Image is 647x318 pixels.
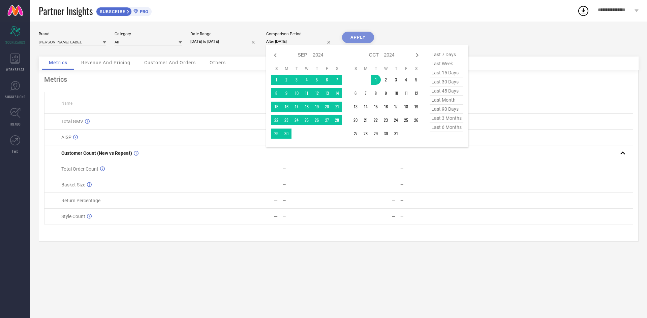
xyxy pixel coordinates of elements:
[430,96,463,105] span: last month
[266,32,334,36] div: Comparison Period
[430,68,463,77] span: last 15 days
[401,75,411,85] td: Fri Oct 04 2024
[371,75,381,85] td: Tue Oct 01 2024
[381,88,391,98] td: Wed Oct 09 2024
[190,32,258,36] div: Date Range
[350,66,361,71] th: Sunday
[9,121,21,127] span: TRENDS
[302,75,312,85] td: Wed Sep 04 2024
[391,115,401,125] td: Thu Oct 24 2024
[302,102,312,112] td: Wed Sep 18 2024
[411,88,421,98] td: Sat Oct 12 2024
[411,115,421,125] td: Sat Oct 26 2024
[430,86,463,96] span: last 45 days
[350,129,361,139] td: Sun Oct 27 2024
[371,102,381,112] td: Tue Oct 15 2024
[411,75,421,85] td: Sat Oct 05 2024
[350,102,361,112] td: Sun Oct 13 2024
[400,182,456,187] div: —
[274,214,278,219] div: —
[430,77,463,86] span: last 30 days
[322,102,332,112] td: Fri Sep 20 2024
[96,9,127,14] span: SUBSCRIBE
[312,88,322,98] td: Thu Sep 12 2024
[312,115,322,125] td: Thu Sep 26 2024
[283,214,338,219] div: —
[322,88,332,98] td: Fri Sep 13 2024
[392,214,395,219] div: —
[144,60,196,65] span: Customer And Orders
[381,75,391,85] td: Wed Oct 02 2024
[411,66,421,71] th: Saturday
[401,115,411,125] td: Fri Oct 25 2024
[302,115,312,125] td: Wed Sep 25 2024
[283,182,338,187] div: —
[271,88,281,98] td: Sun Sep 08 2024
[400,167,456,171] div: —
[322,66,332,71] th: Friday
[302,66,312,71] th: Wednesday
[361,129,371,139] td: Mon Oct 28 2024
[61,119,83,124] span: Total GMV
[361,102,371,112] td: Mon Oct 14 2024
[291,66,302,71] th: Tuesday
[39,4,93,18] span: Partner Insights
[61,182,85,187] span: Basket Size
[274,166,278,172] div: —
[115,32,182,36] div: Category
[12,149,19,154] span: FWD
[281,102,291,112] td: Mon Sep 16 2024
[413,51,421,59] div: Next month
[281,115,291,125] td: Mon Sep 23 2024
[401,66,411,71] th: Friday
[44,75,633,83] div: Metrics
[430,123,463,132] span: last 6 months
[271,102,281,112] td: Sun Sep 15 2024
[577,5,589,17] div: Open download list
[291,75,302,85] td: Tue Sep 03 2024
[266,38,334,45] input: Select comparison period
[381,129,391,139] td: Wed Oct 30 2024
[39,32,106,36] div: Brand
[81,60,130,65] span: Revenue And Pricing
[283,167,338,171] div: —
[400,198,456,203] div: —
[6,67,25,72] span: WORKSPACE
[291,115,302,125] td: Tue Sep 24 2024
[281,75,291,85] td: Mon Sep 02 2024
[392,198,395,203] div: —
[291,88,302,98] td: Tue Sep 10 2024
[190,38,258,45] input: Select date range
[361,88,371,98] td: Mon Oct 07 2024
[332,88,342,98] td: Sat Sep 14 2024
[332,66,342,71] th: Saturday
[322,75,332,85] td: Fri Sep 06 2024
[391,88,401,98] td: Thu Oct 10 2024
[350,88,361,98] td: Sun Oct 06 2024
[210,60,226,65] span: Others
[371,66,381,71] th: Tuesday
[332,115,342,125] td: Sat Sep 28 2024
[381,115,391,125] td: Wed Oct 23 2024
[61,101,72,106] span: Name
[350,115,361,125] td: Sun Oct 20 2024
[332,102,342,112] td: Sat Sep 21 2024
[401,102,411,112] td: Fri Oct 18 2024
[332,75,342,85] td: Sat Sep 07 2024
[49,60,67,65] span: Metrics
[291,102,302,112] td: Tue Sep 17 2024
[5,94,26,99] span: SUGGESTIONS
[361,115,371,125] td: Mon Oct 21 2024
[5,40,25,45] span: SCORECARDS
[411,102,421,112] td: Sat Oct 19 2024
[392,166,395,172] div: —
[61,135,71,140] span: AISP
[430,59,463,68] span: last week
[391,102,401,112] td: Thu Oct 17 2024
[274,182,278,187] div: —
[281,88,291,98] td: Mon Sep 09 2024
[400,214,456,219] div: —
[430,105,463,114] span: last 90 days
[381,102,391,112] td: Wed Oct 16 2024
[283,198,338,203] div: —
